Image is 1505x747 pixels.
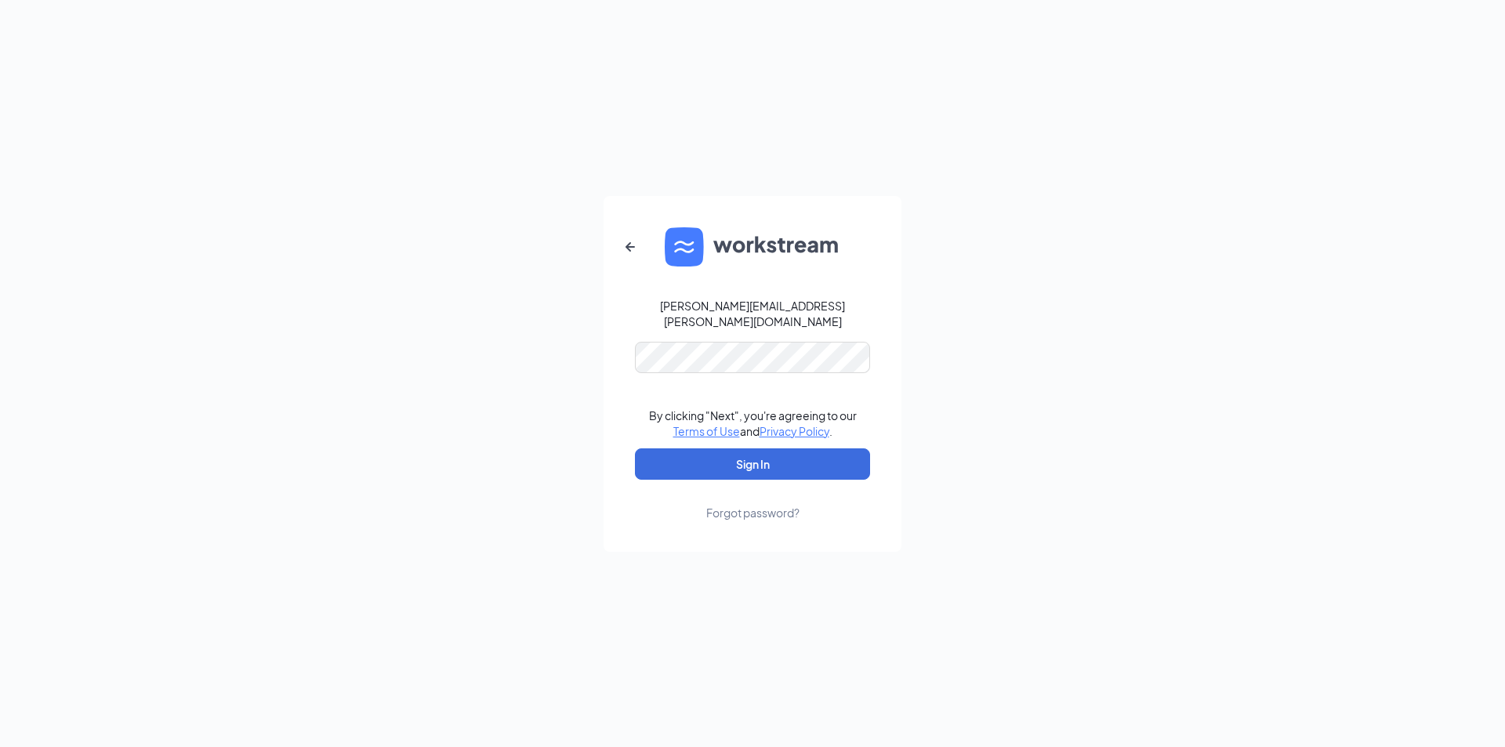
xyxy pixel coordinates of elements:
a: Privacy Policy [760,424,829,438]
a: Forgot password? [706,480,800,520]
div: By clicking "Next", you're agreeing to our and . [649,408,857,439]
div: [PERSON_NAME][EMAIL_ADDRESS][PERSON_NAME][DOMAIN_NAME] [635,298,870,329]
div: Forgot password? [706,505,800,520]
button: Sign In [635,448,870,480]
a: Terms of Use [673,424,740,438]
svg: ArrowLeftNew [621,238,640,256]
img: WS logo and Workstream text [665,227,840,267]
button: ArrowLeftNew [611,228,649,266]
